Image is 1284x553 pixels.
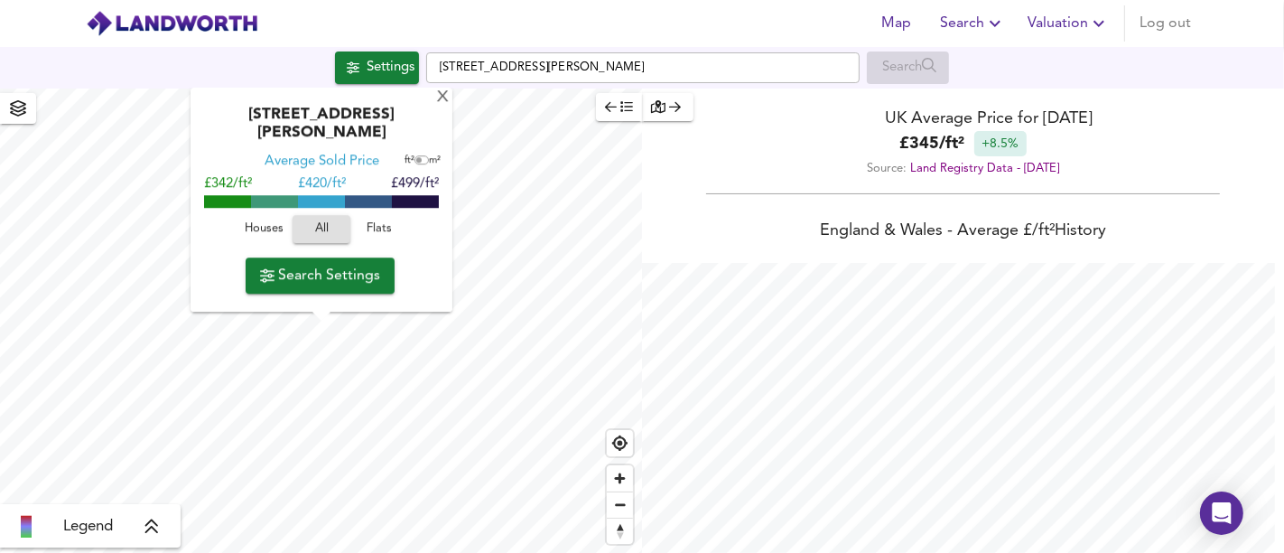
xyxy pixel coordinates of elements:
button: Flats [350,216,408,244]
span: Search [940,11,1006,36]
span: £499/ft² [391,178,439,192]
div: Source: [642,156,1284,181]
div: England & Wales - Average £/ ft² History [642,220,1284,245]
button: Zoom out [607,492,633,518]
div: X [435,89,451,107]
button: All [293,216,350,244]
span: Log out [1140,11,1191,36]
span: ft² [405,156,414,166]
a: Land Registry Data - [DATE] [910,163,1059,174]
div: Enable a Source before running a Search [867,52,949,84]
div: Click to configure Search Settings [335,52,419,84]
span: Map [875,11,918,36]
button: Search [933,5,1013,42]
input: Enter a location... [426,52,860,83]
span: Search Settings [260,263,380,288]
button: Log out [1132,5,1198,42]
button: Find my location [607,430,633,456]
button: Settings [335,52,419,84]
span: Zoom out [607,492,633,518]
span: Flats [355,220,404,240]
span: £342/ft² [204,178,252,192]
div: +8.5% [974,131,1027,156]
span: m² [429,156,441,166]
span: £ 420/ft² [298,178,346,192]
button: Valuation [1020,5,1117,42]
b: £ 345 / ft² [900,132,965,156]
div: Settings [367,56,414,80]
div: UK Average Price for [DATE] [642,107,1284,131]
div: [STREET_ADDRESS][PERSON_NAME] [200,107,443,154]
button: Houses [235,216,293,244]
span: Houses [239,220,288,240]
img: logo [86,10,258,37]
span: Reset bearing to north [607,519,633,544]
button: Search Settings [246,258,395,294]
div: Open Intercom Messenger [1200,492,1243,535]
span: Valuation [1028,11,1110,36]
span: Legend [63,516,113,538]
button: Reset bearing to north [607,518,633,544]
div: Average Sold Price [265,154,379,172]
button: Zoom in [607,465,633,492]
span: All [302,220,341,240]
button: Map [868,5,926,42]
